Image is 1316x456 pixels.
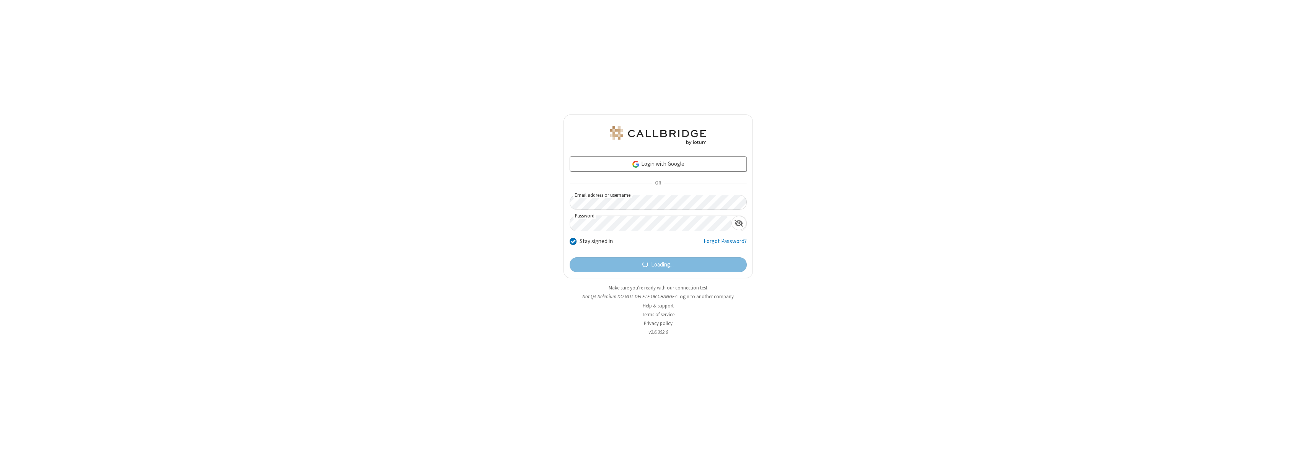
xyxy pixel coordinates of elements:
[704,237,747,252] a: Forgot Password?
[570,195,747,210] input: Email address or username
[642,311,674,318] a: Terms of service
[632,160,640,168] img: google-icon.png
[570,156,747,172] a: Login with Google
[608,126,708,145] img: QA Selenium DO NOT DELETE OR CHANGE
[643,302,674,309] a: Help & support
[570,216,731,231] input: Password
[652,178,664,189] span: OR
[678,293,734,300] button: Login to another company
[570,257,747,273] button: Loading...
[564,293,753,300] li: Not QA Selenium DO NOT DELETE OR CHANGE?
[731,216,746,230] div: Show password
[564,329,753,336] li: v2.6.352.6
[651,260,674,269] span: Loading...
[609,284,707,291] a: Make sure you're ready with our connection test
[580,237,613,246] label: Stay signed in
[644,320,673,327] a: Privacy policy
[1297,436,1310,451] iframe: Chat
